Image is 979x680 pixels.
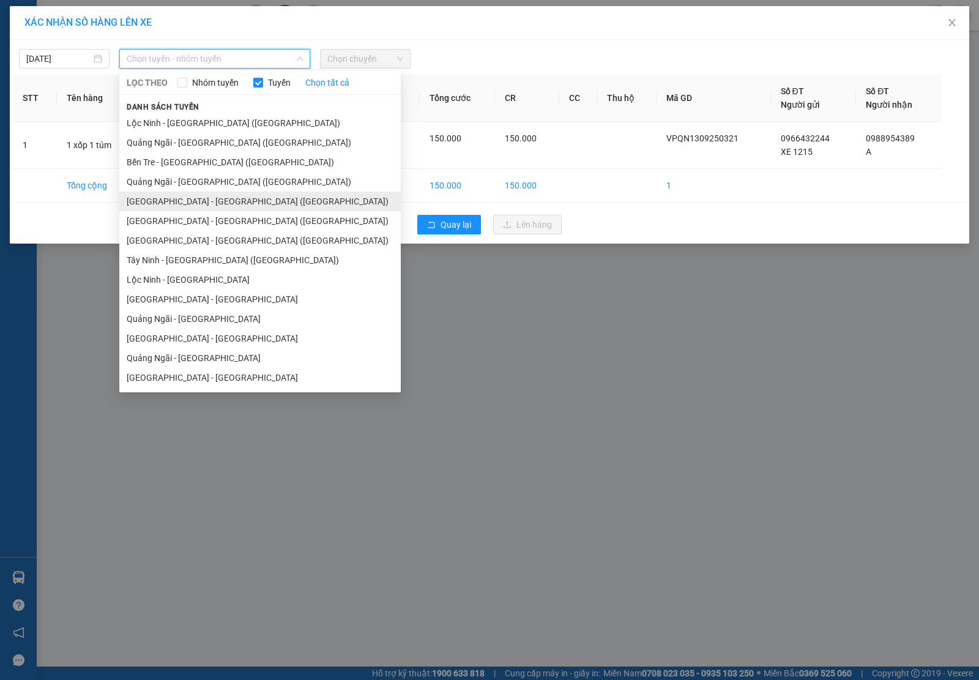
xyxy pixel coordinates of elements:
th: Thu hộ [597,75,656,122]
span: 150.000 [505,133,537,143]
button: uploadLên hàng [493,215,562,234]
li: Lộc Ninh - [GEOGRAPHIC_DATA] [119,270,401,290]
li: Bến Tre - [GEOGRAPHIC_DATA] ([GEOGRAPHIC_DATA]) [119,152,401,172]
th: CR [495,75,559,122]
span: VPQN1309250321 [666,133,739,143]
li: Quảng Ngãi - [GEOGRAPHIC_DATA] ([GEOGRAPHIC_DATA]) [119,172,401,192]
span: XÁC NHẬN SỐ HÀNG LÊN XE [24,17,152,28]
li: [GEOGRAPHIC_DATA] - [GEOGRAPHIC_DATA] ([GEOGRAPHIC_DATA]) [119,231,401,250]
span: Danh sách tuyến [119,102,207,113]
li: Quảng Ngãi - [GEOGRAPHIC_DATA] [119,309,401,329]
th: CC [559,75,597,122]
td: Tổng cộng [57,169,137,203]
span: down [296,55,303,62]
li: [GEOGRAPHIC_DATA] - [GEOGRAPHIC_DATA] [119,368,401,387]
td: 1 xốp 1 túm [57,122,137,169]
span: LỌC THEO [127,76,168,89]
li: [GEOGRAPHIC_DATA] - [GEOGRAPHIC_DATA] ([GEOGRAPHIC_DATA]) [119,211,401,231]
span: Tuyến [263,76,296,89]
span: A [866,147,871,157]
a: Chọn tất cả [305,76,349,89]
span: Quay lại [441,218,471,231]
td: 1 [13,122,57,169]
button: Close [935,6,969,40]
td: 150.000 [495,169,559,203]
li: [GEOGRAPHIC_DATA] - [GEOGRAPHIC_DATA] [119,329,401,348]
span: close [947,18,957,28]
li: [GEOGRAPHIC_DATA] - [GEOGRAPHIC_DATA] [119,290,401,309]
span: Người nhận [866,100,912,110]
span: Số ĐT [866,86,889,96]
span: Số ĐT [781,86,804,96]
li: Quảng Ngãi - [GEOGRAPHIC_DATA] [119,348,401,368]
th: Tổng cước [420,75,495,122]
span: 0988954389 [866,133,915,143]
span: 0966432244 [781,133,830,143]
li: Lộc Ninh - [GEOGRAPHIC_DATA] ([GEOGRAPHIC_DATA]) [119,113,401,133]
td: 1 [657,169,771,203]
span: rollback [427,220,436,230]
th: STT [13,75,57,122]
span: Chọn chuyến [327,50,403,68]
span: XE 1215 [781,147,813,157]
span: Nhóm tuyến [187,76,244,89]
th: Tên hàng [57,75,137,122]
button: rollbackQuay lại [417,215,481,234]
span: Chọn tuyến - nhóm tuyến [127,50,303,68]
input: 13/09/2025 [26,52,91,65]
li: Quảng Ngãi - [GEOGRAPHIC_DATA] ([GEOGRAPHIC_DATA]) [119,133,401,152]
li: [GEOGRAPHIC_DATA] - [GEOGRAPHIC_DATA] ([GEOGRAPHIC_DATA]) [119,192,401,211]
span: Người gửi [781,100,820,110]
th: Mã GD [657,75,771,122]
td: 150.000 [420,169,495,203]
span: 150.000 [430,133,461,143]
li: Tây Ninh - [GEOGRAPHIC_DATA] ([GEOGRAPHIC_DATA]) [119,250,401,270]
